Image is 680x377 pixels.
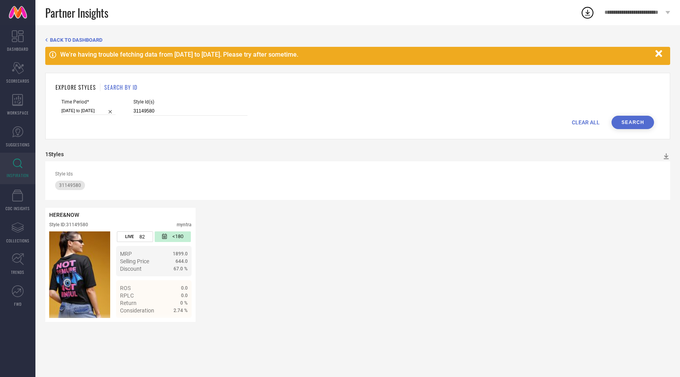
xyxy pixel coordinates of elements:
[61,107,116,115] input: Select time period
[120,307,154,314] span: Consideration
[120,266,142,272] span: Discount
[125,234,134,239] span: LIVE
[14,301,22,307] span: FWD
[11,269,24,275] span: TRENDS
[6,205,30,211] span: CDC INSIGHTS
[49,231,110,318] div: Click to view image
[120,300,137,306] span: Return
[172,233,183,240] span: <180
[181,285,188,291] span: 0.0
[117,231,153,242] div: Number of days the style has been live on the platform
[176,259,188,264] span: 644.0
[49,231,110,318] img: Style preview image
[120,251,132,257] span: MRP
[120,285,131,291] span: ROS
[177,222,192,227] div: myntra
[50,37,102,43] span: BACK TO DASHBOARD
[7,46,28,52] span: DASHBOARD
[181,293,188,298] span: 0.0
[49,222,88,227] div: Style ID: 31149580
[59,183,81,188] span: 31149580
[133,107,248,116] input: Enter comma separated style ids e.g. 12345, 67890
[162,322,188,328] a: Details
[49,212,79,218] span: HERE&NOW
[173,251,188,257] span: 1899.0
[120,292,134,299] span: RPLC
[45,151,64,157] div: 1 Styles
[61,99,116,105] span: Time Period*
[580,6,595,20] div: Open download list
[133,99,248,105] span: Style Id(s)
[55,171,660,177] div: Style Ids
[7,172,29,178] span: INSPIRATION
[612,116,654,129] button: Search
[174,308,188,313] span: 2.74 %
[180,300,188,306] span: 0 %
[104,83,137,91] h1: SEARCH BY ID
[572,119,600,126] span: CLEAR ALL
[60,51,651,58] div: We're having trouble fetching data from [DATE] to [DATE]. Please try after sometime.
[120,258,149,264] span: Selling Price
[45,37,670,43] div: Back TO Dashboard
[170,322,188,328] span: Details
[6,78,30,84] span: SCORECARDS
[139,234,145,240] span: 82
[7,110,29,116] span: WORKSPACE
[55,83,96,91] h1: EXPLORE STYLES
[6,142,30,148] span: SUGGESTIONS
[6,238,30,244] span: COLLECTIONS
[174,266,188,272] span: 67.0 %
[155,231,191,242] div: Number of days since the style was first listed on the platform
[45,5,108,21] span: Partner Insights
